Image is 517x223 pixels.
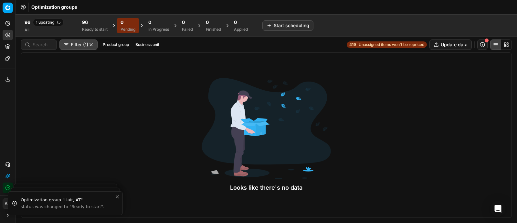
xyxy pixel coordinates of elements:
[359,42,424,47] span: Unassigned items won't be repriced
[21,197,115,203] div: Optimization group "Hair, AT"
[82,27,108,32] div: Ready to start
[234,19,237,26] span: 0
[262,20,313,31] button: Start scheduling
[206,27,221,32] div: Finished
[25,19,30,26] span: 96
[113,193,121,201] button: Close toast
[121,19,123,26] span: 0
[59,39,98,50] button: Filter (1)
[347,41,427,48] a: 419Unassigned items won't be repriced
[82,19,88,26] span: 96
[33,18,64,26] span: 1 updating
[349,42,356,47] strong: 419
[100,41,132,49] button: Product group
[33,41,53,48] input: Search
[234,27,248,32] div: Applied
[206,19,209,26] span: 0
[490,201,506,217] div: Open Intercom Messenger
[21,204,115,210] div: status was changed to "Ready to start".
[25,28,64,33] div: All
[148,19,151,26] span: 0
[202,183,331,192] div: Looks like there's no data
[182,19,185,26] span: 0
[182,27,193,32] div: Failed
[31,4,77,10] nav: breadcrumb
[3,198,13,209] button: AC
[148,27,169,32] div: In Progress
[429,39,472,50] button: Update data
[121,27,135,32] div: Pending
[31,4,77,10] span: Optimization groups
[133,41,162,49] button: Business unit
